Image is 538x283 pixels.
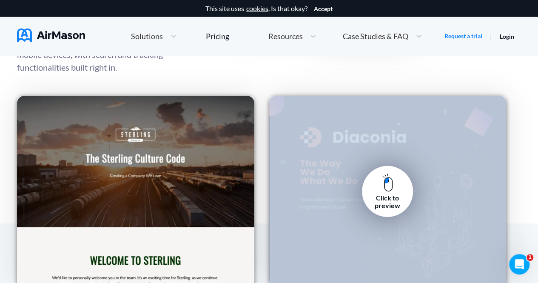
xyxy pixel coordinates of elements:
span: | [490,32,492,40]
span: Resources [268,32,302,40]
img: AirMason Logo [17,29,85,42]
span: 1 [527,254,533,261]
a: Pricing [206,29,229,44]
a: Click to preview [362,166,413,217]
div: Click to preview [368,194,407,210]
iframe: Intercom live chat [509,254,529,274]
a: Request a trial [444,32,482,40]
a: Login [500,33,514,40]
span: Solutions [131,32,163,40]
button: Accept cookies [314,6,333,12]
span: Case Studies & FAQ [343,32,408,40]
a: cookies [246,5,268,12]
img: pc mouse [382,174,393,192]
div: Pricing [206,32,229,40]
